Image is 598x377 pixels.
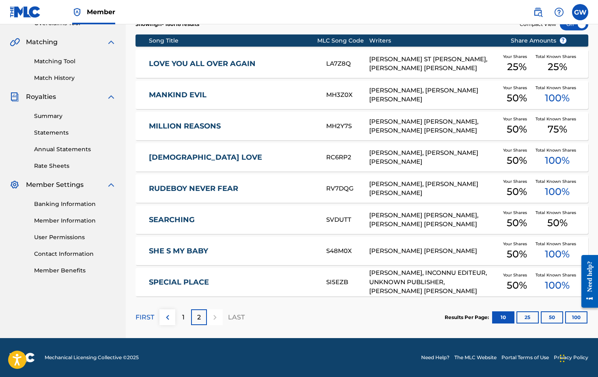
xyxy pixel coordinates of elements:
span: Total Known Shares [536,54,579,60]
span: 50 % [507,216,527,230]
span: 50 % [507,153,527,168]
span: 50 % [507,247,527,261]
span: 100 % [545,278,570,293]
div: S48M0X [326,246,369,256]
img: left [163,313,172,322]
div: RV7DQG [326,184,369,193]
div: [PERSON_NAME], [PERSON_NAME] [PERSON_NAME] [369,148,498,167]
a: MANKIND EVIL [149,90,315,100]
img: logo [10,353,35,362]
div: SI5EZB [326,278,369,287]
img: expand [106,92,116,102]
a: SHE S MY BABY [149,246,315,256]
a: Portal Terms of Use [501,354,549,361]
span: 50 % [507,278,527,293]
span: 50 % [547,216,568,230]
img: help [554,7,564,17]
span: 50 % [507,91,527,105]
span: Total Known Shares [536,85,579,91]
a: The MLC Website [454,354,497,361]
div: Help [551,4,567,20]
div: LA7Z8Q [326,59,369,69]
div: MLC Song Code [317,36,369,45]
span: Share Amounts [511,36,567,45]
div: Song Title [149,36,317,45]
img: Top Rightsholder [72,7,82,17]
a: Summary [34,112,116,120]
button: 50 [541,311,563,323]
div: [PERSON_NAME], [PERSON_NAME] [PERSON_NAME] [369,86,498,104]
span: Royalties [26,92,56,102]
span: Your Shares [503,272,530,278]
span: Matching [26,37,58,47]
span: Your Shares [503,85,530,91]
img: Royalties [10,92,19,102]
a: User Permissions [34,233,116,242]
a: RUDEBOY NEVER FEAR [149,184,315,193]
button: 100 [565,311,587,323]
a: [DEMOGRAPHIC_DATA] LOVE [149,153,315,162]
div: [PERSON_NAME] [PERSON_NAME], [PERSON_NAME] [PERSON_NAME] [369,211,498,229]
iframe: Resource Center [575,248,598,315]
span: 25 % [507,60,527,74]
img: expand [106,180,116,190]
span: ? [560,37,566,44]
span: 50 % [507,184,527,199]
a: Member Information [34,216,116,225]
span: Your Shares [503,210,530,216]
div: [PERSON_NAME] [PERSON_NAME] [369,246,498,256]
button: 10 [492,311,514,323]
span: 100 % [545,91,570,105]
img: search [533,7,543,17]
p: FIRST [136,313,154,322]
a: Banking Information [34,200,116,208]
a: Privacy Policy [554,354,588,361]
img: Matching [10,37,20,47]
span: 100 % [545,153,570,168]
a: Match History [34,74,116,82]
a: Public Search [530,4,546,20]
span: 50 % [507,122,527,137]
span: Mechanical Licensing Collective © 2025 [45,354,139,361]
p: 1 [182,313,185,322]
span: Total Known Shares [536,178,579,184]
span: Total Known Shares [536,147,579,153]
button: 25 [516,311,539,323]
img: Member Settings [10,180,19,190]
a: Need Help? [421,354,450,361]
p: Results Per Page: [445,314,491,321]
div: MH2Y7S [326,122,369,131]
a: Member Benefits [34,266,116,275]
span: Total Known Shares [536,241,579,247]
span: 75 % [548,122,567,137]
span: Your Shares [503,116,530,122]
iframe: Chat Widget [557,338,598,377]
a: Matching Tool [34,57,116,66]
span: Your Shares [503,54,530,60]
span: Your Shares [503,241,530,247]
a: Statements [34,129,116,137]
div: [PERSON_NAME], [PERSON_NAME] [PERSON_NAME] [369,180,498,198]
div: MH3Z0X [326,90,369,100]
span: Total Known Shares [536,210,579,216]
span: Your Shares [503,147,530,153]
div: [PERSON_NAME] ST [PERSON_NAME], [PERSON_NAME] [PERSON_NAME] [369,55,498,73]
a: Contact Information [34,250,116,258]
div: [PERSON_NAME], INCONNU EDITEUR, UNKNOWN PUBLISHER, [PERSON_NAME] [PERSON_NAME] [369,268,498,296]
p: 2 [197,313,201,322]
div: [PERSON_NAME] [PERSON_NAME], [PERSON_NAME] [PERSON_NAME] [369,117,498,135]
span: Total Known Shares [536,272,579,278]
a: SEARCHING [149,215,315,225]
img: expand [106,37,116,47]
a: Annual Statements [34,145,116,154]
a: MILLION REASONS [149,122,315,131]
div: Writers [369,36,498,45]
div: SVDUTT [326,215,369,225]
img: MLC Logo [10,6,41,18]
a: LOVE YOU ALL OVER AGAIN [149,59,315,69]
div: Drag [560,346,565,371]
span: Your Shares [503,178,530,184]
